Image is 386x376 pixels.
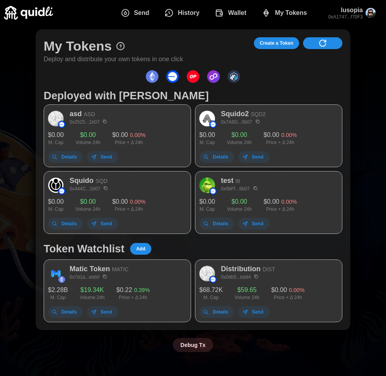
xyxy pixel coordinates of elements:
[328,14,363,20] p: 0xA1747...f70F3
[112,130,128,140] p: $ 0.00
[199,111,215,126] img: Squido2 (on Base)
[199,285,223,295] p: $ 68.72K
[75,197,100,207] p: $ 0.00
[87,306,118,318] button: Send
[263,130,279,140] p: $ 0.00
[61,307,77,318] span: Details
[101,307,112,318] span: Send
[130,243,151,255] button: Add
[146,70,158,83] img: Ethereum
[281,198,297,206] p: 0.00 %
[144,68,160,85] button: Ethereum
[48,177,64,193] img: Squido (on Base)
[235,177,240,186] p: ttt
[221,109,249,120] p: Squido2
[254,37,299,49] button: Create a Token
[134,5,149,21] span: Send
[173,338,213,352] button: Debug Tx
[112,265,129,274] p: MATIC
[205,68,222,85] button: Polygon
[80,285,105,295] p: $ 19.34K
[235,285,259,295] p: $ 59.65
[70,186,100,192] a: 0x444C...1b07
[252,218,263,229] span: Send
[227,140,252,145] p: Volume 24h
[252,307,263,318] span: Send
[48,218,83,230] button: Details
[112,140,145,145] p: Price + Δ 24h
[114,5,158,21] button: Send
[226,68,242,85] button: Arbitrum
[136,243,145,254] span: Add
[199,140,215,145] p: M. Cap
[48,197,64,207] p: $ 0.00
[254,118,261,125] button: Copy CA
[199,151,234,163] button: Details
[199,130,215,140] p: $ 0.00
[227,207,252,212] p: Volume 24h
[199,197,215,207] p: $ 0.00
[48,207,64,212] p: M. Cap
[180,338,206,352] span: Debug Tx
[253,273,260,280] button: Copy CA
[102,184,109,192] button: Copy CA
[61,218,77,229] span: Details
[116,295,150,300] p: Price + Δ 24h
[166,70,179,83] img: Base
[255,5,316,21] button: My Tokens
[4,6,53,20] img: Quidli
[252,184,259,192] button: Copy CA
[227,130,252,140] p: $ 0.00
[199,218,234,230] button: Details
[227,197,252,207] p: $ 0.00
[207,70,220,83] img: Polygon
[235,295,259,300] p: Volume 24h
[164,68,181,85] button: Base
[134,286,150,295] p: 0.39 %
[271,295,305,300] p: Price + Δ 24h
[101,118,108,125] button: Copy CA
[271,285,287,295] p: $ 0.00
[48,111,64,126] img: asd (on Base)
[48,266,64,281] img: Matic Token (on Ethereum)
[199,266,215,281] img: Distribution (on Base)
[44,55,183,64] p: Deploy and distribute your own tokens in one click
[158,5,209,21] button: History
[75,207,100,212] p: Volume 24h
[238,151,270,163] button: Send
[328,5,363,15] p: lusopia
[199,295,223,300] p: M. Cap
[101,151,112,162] span: Send
[213,307,228,318] span: Details
[238,306,270,318] button: Send
[221,119,252,125] a: 0x7A8D...0b07
[221,274,251,280] a: 0x0db5...bdd4
[70,274,99,280] a: 0x7d1a...ebb0
[366,8,376,18] img: y7gVgBh.jpg
[252,151,263,162] span: Send
[221,175,233,186] p: test
[185,68,201,85] button: Optimism
[48,130,64,140] p: $ 0.00
[48,306,83,318] button: Details
[263,140,297,145] p: Price + Δ 24h
[112,197,128,207] p: $ 0.00
[87,218,118,230] button: Send
[130,131,145,140] p: 0.00 %
[199,306,234,318] button: Details
[221,264,261,275] p: Distribution
[199,177,215,193] img: test (on Base)
[70,175,94,186] p: Squido
[221,186,250,192] a: 0x0bFf...6b07
[187,70,199,83] img: Optimism
[275,5,307,21] span: My Tokens
[228,70,240,83] img: Arbitrum
[289,286,305,295] p: 0.00 %
[281,131,297,140] p: 0.00 %
[228,5,246,21] span: Wallet
[263,265,275,274] p: DIST
[87,151,118,163] button: Send
[84,110,95,119] p: ASD
[260,38,293,49] span: Create a Token
[116,285,132,295] p: $ 0.22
